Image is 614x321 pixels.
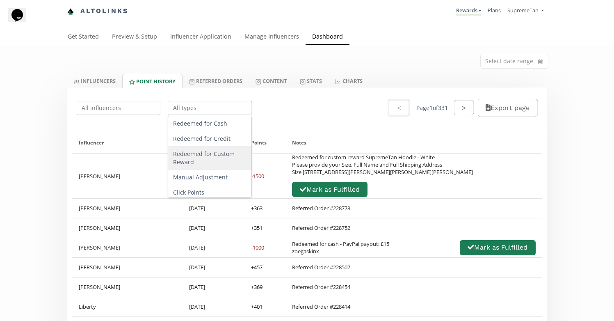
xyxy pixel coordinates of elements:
div: Redeemed for Credit [168,131,251,147]
div: Redeemed for custom reward SupremeTan Hoodie - White Please provide your Size, Full Name and Full... [292,154,473,176]
div: Referred Order #228507 [292,264,350,271]
div: Page 1 of 331 [416,104,448,112]
button: Mark as Fulfilled [292,182,367,197]
img: favicon-32x32.png [67,8,74,15]
div: + 363 [251,204,262,212]
div: + 401 [251,303,262,310]
div: -1000 [251,244,264,251]
div: Redeemed for Cash [168,116,251,131]
div: Referred Order #228752 [292,224,350,232]
div: [DATE] [183,258,244,277]
button: < [388,99,410,117]
a: Plans [488,7,501,14]
div: Referred Order #228454 [292,283,350,291]
a: Get Started [61,29,105,46]
div: Referred Order #228414 [292,303,350,310]
a: Altolinks [67,5,129,18]
div: [PERSON_NAME] [72,199,183,218]
svg: calendar [538,57,543,66]
div: [DATE] [183,218,244,238]
div: Points [251,132,279,153]
div: [DATE] [183,277,244,297]
button: Mark as Fulfilled [460,240,535,255]
div: [DATE] [183,297,244,316]
div: [DATE] [183,238,244,257]
button: > [454,100,474,115]
div: Click Points [168,185,251,200]
div: + 369 [251,283,262,291]
button: Export page [478,99,537,117]
a: Content [249,74,293,88]
div: + 351 [251,224,262,232]
a: CHARTS [329,74,369,88]
div: -1500 [251,172,264,180]
a: Dashboard [306,29,349,46]
a: Preview & Setup [105,29,164,46]
div: Redeemed for Custom Reward [168,147,251,170]
a: Referred Orders [183,74,249,88]
a: Rewards [456,7,481,16]
a: Manage Influencers [238,29,306,46]
div: Referred Order #228773 [292,204,350,212]
div: Notes [292,132,536,153]
a: Influencer Application [164,29,238,46]
div: Redeemed for cash - PayPal payout: £15 zoegaskinx [292,240,389,255]
input: All influencers [75,100,162,116]
div: + 457 [251,264,262,271]
a: SupremeTan [507,7,543,16]
div: Liberty [72,297,183,316]
iframe: chat widget [8,8,34,33]
input: All types [167,100,253,116]
span: SupremeTan [507,7,539,14]
div: [PERSON_NAME] [72,218,183,238]
div: [PERSON_NAME] [72,238,183,257]
a: Point HISTORY [122,74,183,88]
div: [DATE] [183,199,244,218]
div: [PERSON_NAME] [72,258,183,277]
div: Influencer [79,132,176,153]
div: Manual Adjustment [168,170,251,185]
a: Stats [293,74,329,88]
div: [PERSON_NAME] [72,154,183,198]
div: [PERSON_NAME] [72,277,183,297]
a: INFLUENCERS [67,74,122,88]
